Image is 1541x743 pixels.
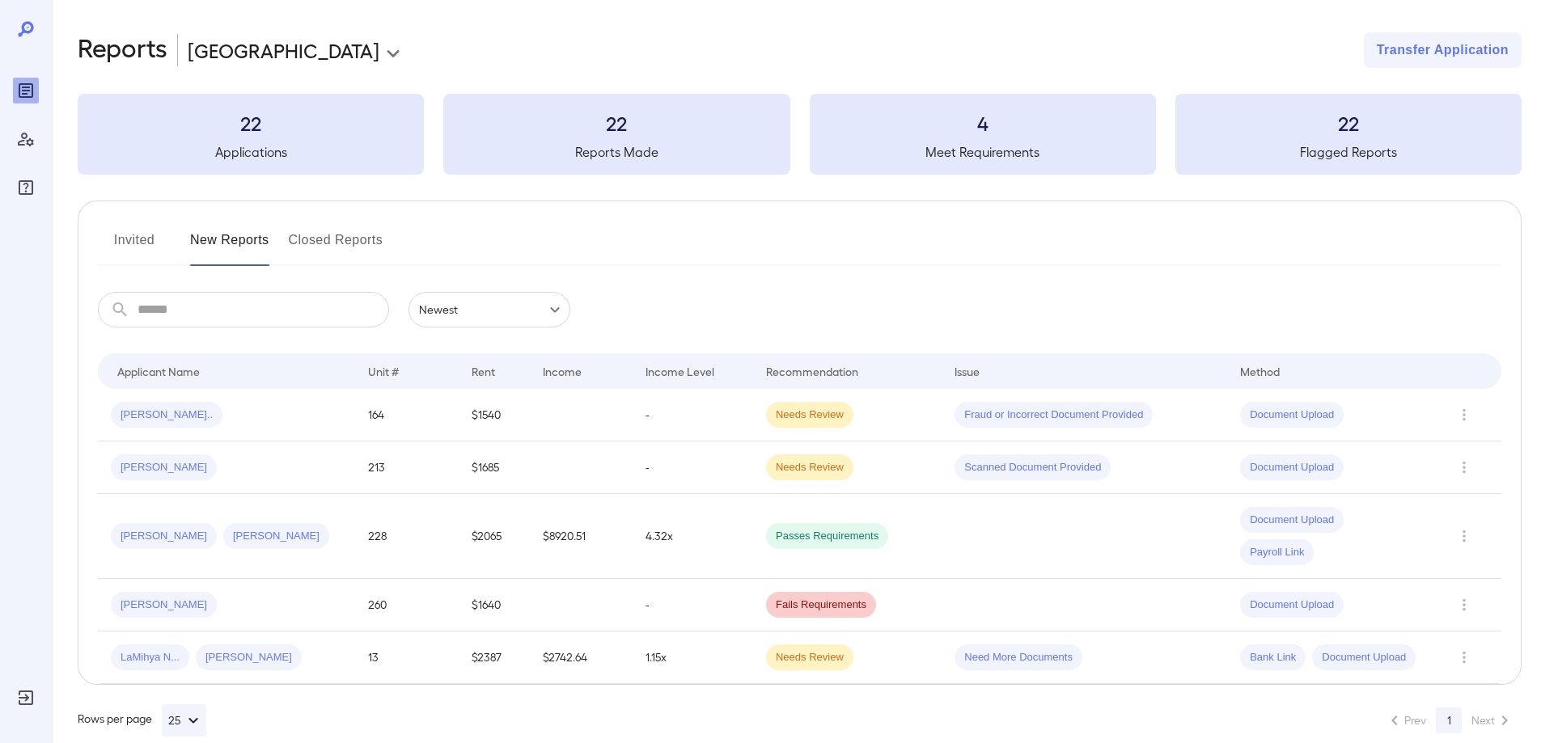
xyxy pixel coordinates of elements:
div: Income Level [646,361,714,381]
h5: Flagged Reports [1175,142,1522,162]
button: Row Actions [1451,402,1477,428]
td: 228 [355,494,458,579]
td: - [633,579,753,631]
span: LaMihya N... [111,650,189,665]
td: $2742.64 [530,631,633,684]
button: Row Actions [1451,454,1477,480]
span: Needs Review [766,650,853,665]
p: [GEOGRAPHIC_DATA] [188,37,379,63]
span: Fails Requirements [766,597,876,613]
span: Passes Requirements [766,529,888,544]
div: Recommendation [766,361,858,381]
td: 164 [355,389,458,441]
span: Document Upload [1240,597,1344,613]
h5: Reports Made [443,142,790,162]
span: Fraud or Incorrect Document Provided [955,407,1153,423]
td: 4.32x [633,494,753,579]
td: 13 [355,631,458,684]
span: Document Upload [1240,460,1344,475]
span: Payroll Link [1240,545,1314,560]
div: Rows per page [78,704,206,737]
span: [PERSON_NAME] [111,460,217,475]
div: Reports [13,78,39,103]
span: Bank Link [1240,650,1306,665]
div: FAQ [13,175,39,201]
td: 260 [355,579,458,631]
button: Row Actions [1451,644,1477,670]
td: $2065 [459,494,530,579]
h5: Applications [78,142,424,162]
div: Rent [472,361,497,381]
button: 25 [162,704,206,737]
button: Row Actions [1451,592,1477,618]
h3: 22 [443,110,790,136]
div: Issue [955,361,980,381]
td: $1640 [459,579,530,631]
td: $8920.51 [530,494,633,579]
span: Needs Review [766,407,853,423]
h3: 22 [78,110,424,136]
button: Transfer Application [1364,32,1522,68]
div: Log Out [13,685,39,711]
span: Need More Documents [955,650,1082,665]
span: Document Upload [1312,650,1416,665]
span: Document Upload [1240,407,1344,423]
span: Document Upload [1240,513,1344,528]
button: Invited [98,227,171,266]
td: - [633,441,753,494]
div: Manage Users [13,126,39,152]
td: - [633,389,753,441]
div: Newest [409,292,570,327]
span: [PERSON_NAME] [196,650,302,665]
div: Method [1240,361,1280,381]
span: [PERSON_NAME] [223,529,329,544]
span: [PERSON_NAME] [111,597,217,613]
div: Applicant Name [117,361,200,381]
div: Unit # [368,361,399,381]
button: Closed Reports [289,227,383,266]
h3: 22 [1175,110,1522,136]
button: page 1 [1436,707,1462,733]
button: Row Actions [1451,523,1477,549]
summary: 22Applications22Reports Made4Meet Requirements22Flagged Reports [78,94,1522,175]
td: $1540 [459,389,530,441]
nav: pagination navigation [1378,707,1522,733]
h2: Reports [78,32,167,68]
td: 213 [355,441,458,494]
div: Income [543,361,582,381]
span: Needs Review [766,460,853,475]
span: Scanned Document Provided [955,460,1111,475]
td: $2387 [459,631,530,684]
h3: 4 [810,110,1156,136]
h5: Meet Requirements [810,142,1156,162]
td: $1685 [459,441,530,494]
span: [PERSON_NAME] [111,529,217,544]
button: New Reports [190,227,269,266]
td: 1.15x [633,631,753,684]
span: [PERSON_NAME].. [111,407,222,423]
